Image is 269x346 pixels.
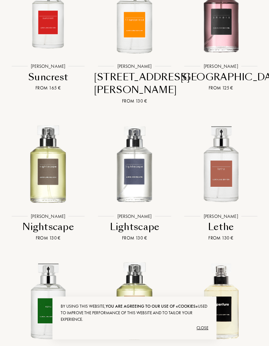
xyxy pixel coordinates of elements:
[114,213,155,220] div: [PERSON_NAME]
[200,63,241,70] div: [PERSON_NAME]
[28,213,69,220] div: [PERSON_NAME]
[94,71,175,97] div: [STREET_ADDRESS][PERSON_NAME]
[178,257,264,343] img: Aperture Ulrich Lang
[28,63,69,70] div: [PERSON_NAME]
[178,120,264,206] img: Lethe Ulrich Lang
[61,323,208,333] div: Close
[180,85,261,91] div: From 125 €
[94,98,175,105] div: From 130 €
[8,71,89,84] div: Suncrest
[5,257,91,343] img: APSU Ulrich Lang
[106,303,198,309] span: you are agreeing to our use of «cookies»
[180,71,261,84] div: [GEOGRAPHIC_DATA]
[200,213,241,220] div: [PERSON_NAME]
[91,257,177,343] img: Anvers 2 Ulrich Lang
[5,120,91,206] img: Nightscape Ulrich Lang
[61,303,208,323] div: By using this website, used to improve the performance of this website and to tailor your experie...
[94,221,175,233] div: Lightscape
[180,235,261,241] div: From 130 €
[91,120,177,206] img: Lightscape Ulrich Lang
[178,113,264,250] a: Lethe Ulrich Lang[PERSON_NAME]LetheFrom 130 €
[91,113,177,250] a: Lightscape Ulrich Lang[PERSON_NAME]LightscapeFrom 130 €
[94,235,175,241] div: From 130 €
[8,221,89,233] div: Nightscape
[5,113,91,250] a: Nightscape Ulrich Lang[PERSON_NAME]NightscapeFrom 130 €
[180,221,261,233] div: Lethe
[114,63,155,70] div: [PERSON_NAME]
[8,85,89,91] div: From 165 €
[8,235,89,241] div: From 130 €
